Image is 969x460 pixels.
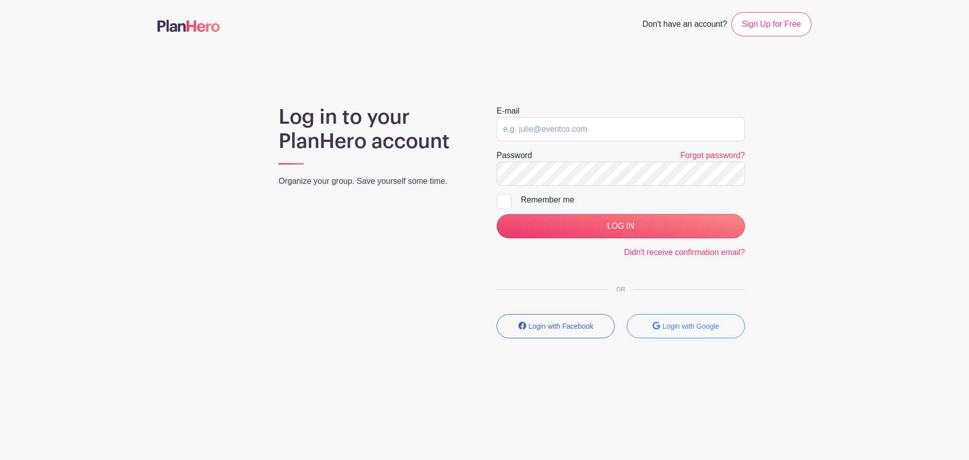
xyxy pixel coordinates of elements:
h1: Log in to your PlanHero account [279,105,472,154]
a: Didn't receive confirmation email? [624,248,745,257]
small: Login with Google [663,322,719,330]
img: logo-507f7623f17ff9eddc593b1ce0a138ce2505c220e1c5a4e2b4648c50719b7d32.svg [157,20,220,32]
a: Forgot password? [680,151,745,160]
input: e.g. julie@eventco.com [497,117,745,141]
button: Login with Facebook [497,314,615,338]
span: OR [608,286,633,293]
a: Sign Up for Free [731,12,812,36]
div: Remember me [521,194,745,206]
label: E-mail [497,105,519,117]
button: Login with Google [627,314,745,338]
small: Login with Facebook [528,322,593,330]
span: Don't have an account? [642,14,727,36]
input: LOG IN [497,214,745,238]
p: Organize your group. Save yourself some time. [279,175,472,187]
label: Password [497,149,532,162]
